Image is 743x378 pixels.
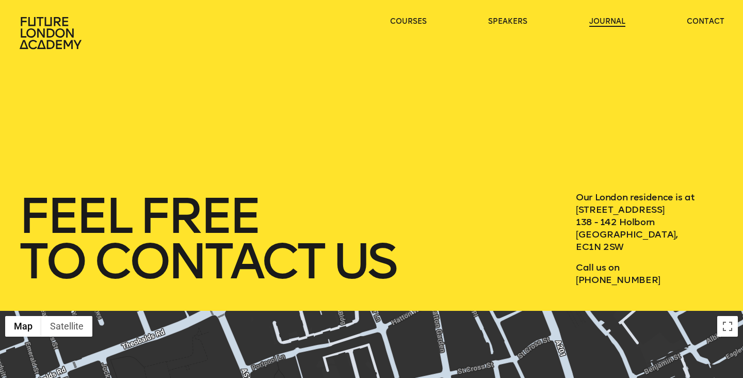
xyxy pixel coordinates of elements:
a: speakers [488,17,527,27]
p: Call us on [PHONE_NUMBER] [576,261,724,286]
a: journal [589,17,625,27]
button: Show satellite imagery [41,316,92,337]
button: Toggle fullscreen view [717,316,738,337]
p: Our London residence is at [STREET_ADDRESS] 138 - 142 Holborn [GEOGRAPHIC_DATA], EC1N 2SW [576,191,724,253]
a: contact [687,17,724,27]
h1: feel free to contact us [19,193,539,284]
a: courses [390,17,427,27]
button: Show street map [5,316,41,337]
